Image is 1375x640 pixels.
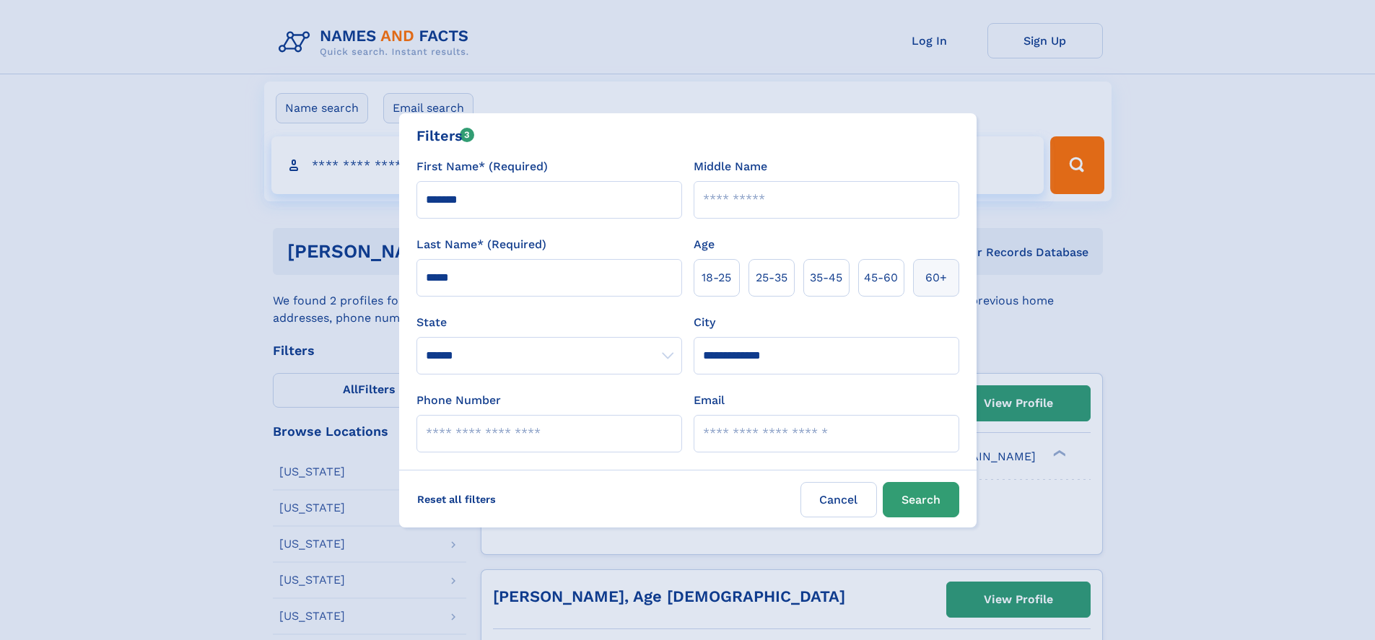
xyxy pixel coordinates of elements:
button: Search [883,482,959,517]
div: Filters [416,125,475,146]
span: 18‑25 [702,269,731,286]
label: Last Name* (Required) [416,236,546,253]
label: City [694,314,715,331]
label: Middle Name [694,158,767,175]
label: State [416,314,682,331]
span: 35‑45 [810,269,842,286]
label: Age [694,236,715,253]
label: Reset all filters [408,482,505,517]
label: First Name* (Required) [416,158,548,175]
span: 45‑60 [864,269,898,286]
span: 25‑35 [756,269,787,286]
label: Phone Number [416,392,501,409]
label: Email [694,392,725,409]
span: 60+ [925,269,947,286]
label: Cancel [800,482,877,517]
